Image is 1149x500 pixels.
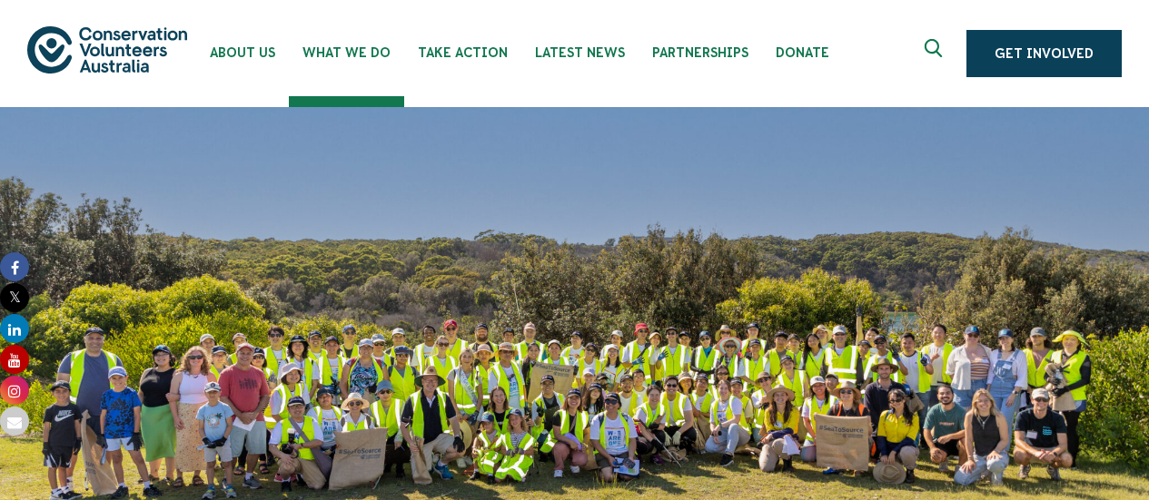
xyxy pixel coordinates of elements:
span: Take Action [418,45,508,60]
button: Expand search box Close search box [914,32,957,75]
span: Partnerships [652,45,748,60]
span: Expand search box [925,39,947,68]
img: logo.svg [27,26,187,73]
a: Get Involved [966,30,1122,77]
span: Donate [776,45,829,60]
span: About Us [210,45,275,60]
span: Latest News [535,45,625,60]
span: What We Do [302,45,391,60]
